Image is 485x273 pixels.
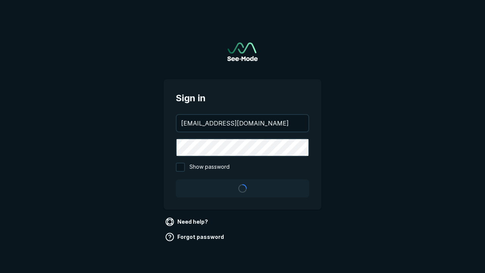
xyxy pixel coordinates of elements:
a: Need help? [164,216,211,228]
span: Sign in [176,91,309,105]
a: Forgot password [164,231,227,243]
input: your@email.com [177,115,308,132]
a: Go to sign in [227,42,258,61]
span: Show password [189,163,230,172]
img: See-Mode Logo [227,42,258,61]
